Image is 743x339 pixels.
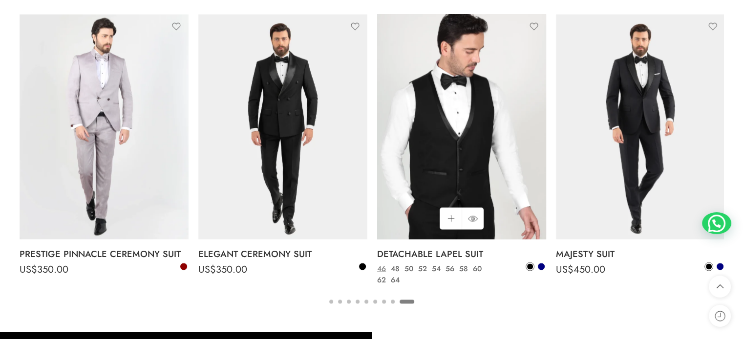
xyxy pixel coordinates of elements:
a: MAJESTY SUIT [556,244,725,263]
a: Black [704,262,713,271]
a: 58 [457,263,470,274]
bdi: 350.00 [198,262,247,276]
a: 62 [375,274,388,285]
a: 56 [443,263,457,274]
span: US$ [198,262,216,276]
a: QUICK SHOP [462,207,484,229]
a: DETACHABLE LAPEL SUIT [377,244,546,263]
a: Black [526,262,534,271]
span: US$ [377,262,395,276]
a: Bordeaux [179,262,188,271]
a: 54 [429,263,443,274]
a: Navy [537,262,546,271]
a: PRESTIGE PINNACLE CEREMONY SUIT [20,244,189,263]
a: 50 [402,263,416,274]
a: Navy [716,262,724,271]
bdi: 350.00 [20,262,68,276]
a: 52 [416,263,429,274]
a: Black [358,262,367,271]
a: Select options for “DETACHABLE LAPEL SUIT” [440,207,462,229]
a: ELEGANT CEREMONY SUIT [198,244,367,263]
span: US$ [20,262,37,276]
bdi: 450.00 [556,262,605,276]
a: 48 [388,263,402,274]
bdi: 450.00 [377,262,426,276]
a: 60 [470,263,484,274]
a: 46 [375,263,388,274]
a: 64 [388,274,402,285]
span: US$ [556,262,573,276]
